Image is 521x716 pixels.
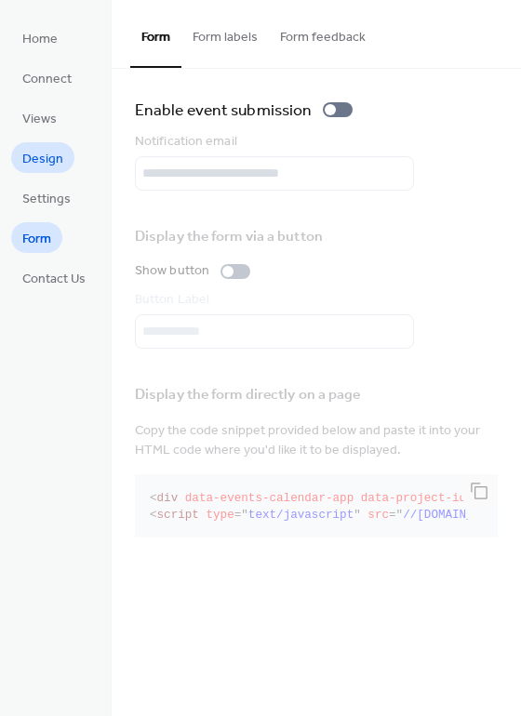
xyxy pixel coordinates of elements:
[11,262,97,293] a: Contact Us
[135,99,312,125] span: Enable event submission
[22,270,86,289] span: Contact Us
[11,182,82,213] a: Settings
[22,70,72,89] span: Connect
[22,190,71,209] span: Settings
[22,30,58,49] span: Home
[11,222,62,253] a: Form
[22,230,51,249] span: Form
[11,62,83,93] a: Connect
[11,102,68,133] a: Views
[22,110,57,129] span: Views
[11,22,69,53] a: Home
[11,142,74,173] a: Design
[22,150,63,169] span: Design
